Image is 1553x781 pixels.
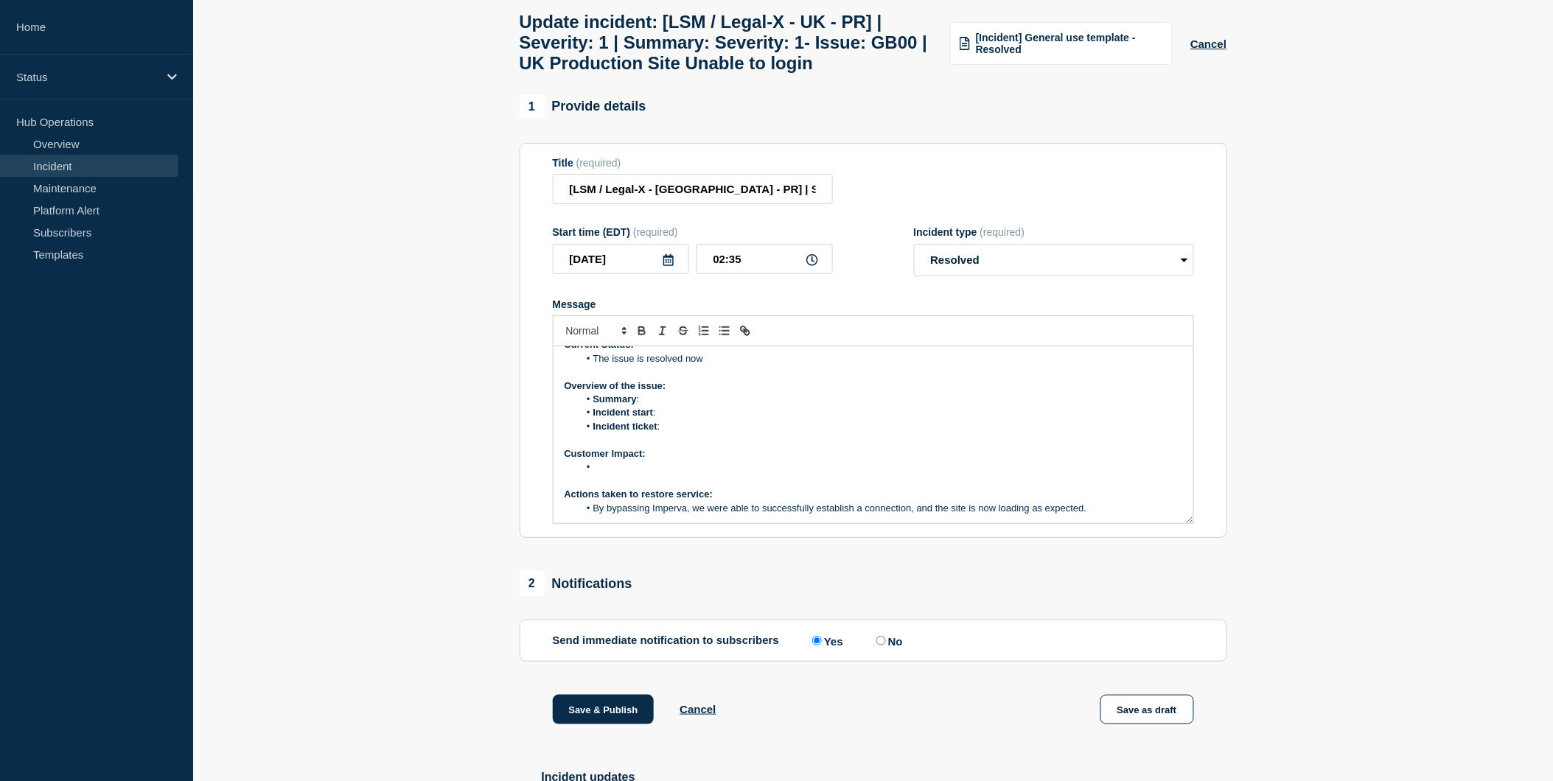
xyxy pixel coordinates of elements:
button: Toggle bulleted list [714,322,735,340]
p: Send immediate notification to subscribers [553,634,780,648]
button: Cancel [1190,38,1226,50]
div: Notifications [520,571,632,596]
button: Save as draft [1100,695,1194,724]
strong: Incident ticket [593,421,657,432]
img: template icon [960,37,970,50]
strong: Actions taken to restore service: [565,488,713,500]
span: (required) [633,226,678,238]
strong: Overview of the issue: [565,380,666,391]
span: (required) [576,157,621,169]
li: By bypassing Imperva, we were able to successfully establish a connection, and the site is now lo... [579,502,1182,515]
input: No [876,636,886,645]
span: [Incident] General use template - Resolved [976,32,1163,55]
div: Message [553,298,1194,310]
div: Title [553,157,833,169]
strong: Customer Impact: [565,448,646,459]
div: Send immediate notification to subscribers [553,634,1194,648]
input: Yes [812,636,822,645]
span: Font size [559,322,632,340]
label: No [873,634,903,648]
span: 1 [520,94,545,119]
li: The issue is resolved now [579,352,1182,365]
span: (required) [980,226,1025,238]
button: Toggle ordered list [694,322,714,340]
div: Provide details [520,94,646,119]
li: : [579,393,1182,406]
input: Title [553,174,833,204]
button: Toggle bold text [632,322,652,340]
div: Start time (EDT) [553,226,833,238]
button: Toggle strikethrough text [673,322,694,340]
button: Toggle link [735,322,755,340]
strong: Summary [593,393,637,404]
button: Cancel [680,703,716,715]
select: Incident type [914,244,1194,276]
li: : [579,420,1182,433]
div: Incident type [914,226,1194,238]
div: Message [554,346,1193,523]
li: : [579,406,1182,419]
input: HH:MM [697,244,833,274]
p: Status [16,71,158,83]
button: Save & Publish [553,695,655,724]
input: YYYY-MM-DD [553,244,689,274]
strong: Incident start [593,407,654,418]
h1: Update incident: [LSM / Legal-X - UK - PR] | Severity: 1 | Summary: Severity: 1- Issue: GB00 | UK... [520,12,933,74]
span: 2 [520,571,545,596]
button: Toggle italic text [652,322,673,340]
label: Yes [809,634,843,648]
